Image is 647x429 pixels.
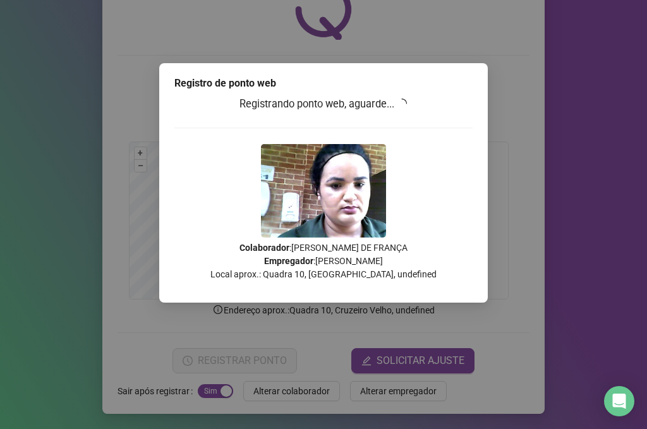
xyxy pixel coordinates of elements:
strong: Empregador [264,256,313,266]
h3: Registrando ponto web, aguarde... [174,96,473,112]
p: : [PERSON_NAME] DE FRANÇA : [PERSON_NAME] Local aprox.: Quadra 10, [GEOGRAPHIC_DATA], undefined [174,241,473,281]
div: Open Intercom Messenger [604,386,634,416]
img: 2Q== [261,144,386,238]
div: Registro de ponto web [174,76,473,91]
strong: Colaborador [239,243,289,253]
span: loading [397,99,407,109]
